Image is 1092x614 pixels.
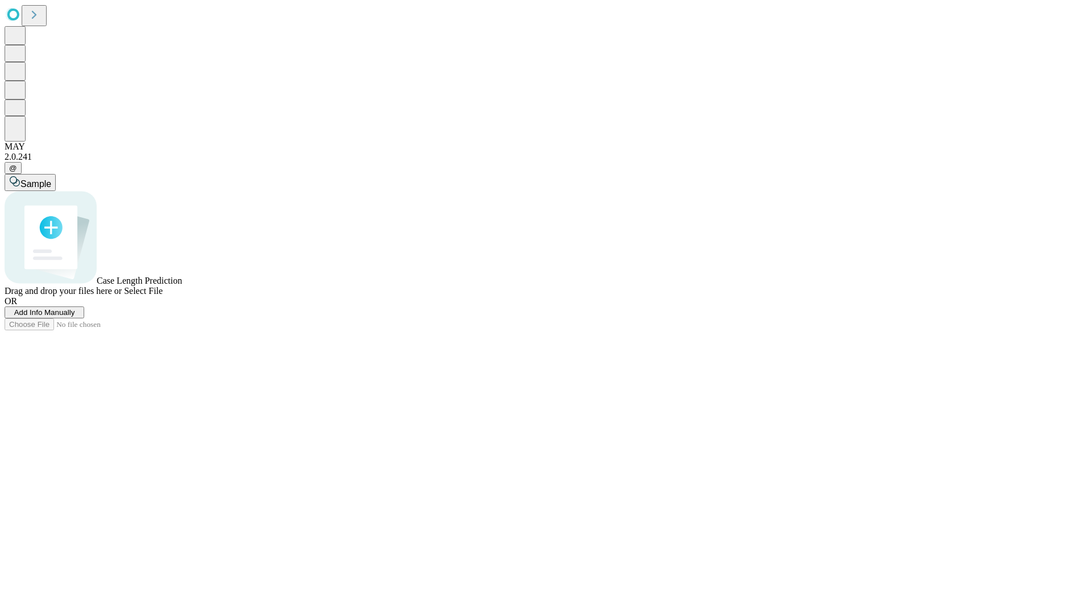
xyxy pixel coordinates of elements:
span: @ [9,164,17,172]
div: 2.0.241 [5,152,1087,162]
span: Drag and drop your files here or [5,286,122,296]
button: Sample [5,174,56,191]
span: Case Length Prediction [97,276,182,285]
button: Add Info Manually [5,306,84,318]
span: Add Info Manually [14,308,75,317]
span: Select File [124,286,163,296]
span: Sample [20,179,51,189]
div: MAY [5,142,1087,152]
span: OR [5,296,17,306]
button: @ [5,162,22,174]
